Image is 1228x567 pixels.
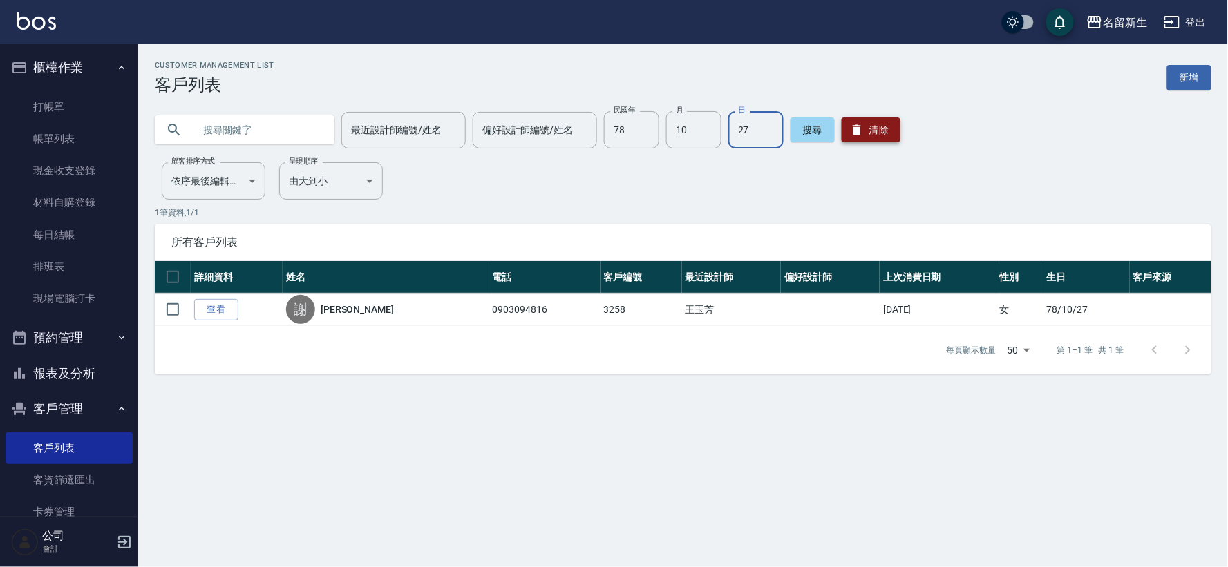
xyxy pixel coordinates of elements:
[6,219,133,251] a: 每日結帳
[11,528,39,556] img: Person
[155,206,1211,219] p: 1 筆資料, 1 / 1
[601,261,682,294] th: 客戶編號
[6,496,133,528] a: 卡券管理
[286,295,315,324] div: 謝
[6,391,133,427] button: 客戶管理
[6,50,133,86] button: 櫃檯作業
[162,162,265,200] div: 依序最後編輯時間
[6,282,133,314] a: 現場電腦打卡
[682,294,781,326] td: 王玉芳
[171,156,215,166] label: 顧客排序方式
[842,117,900,142] button: 清除
[279,162,383,200] div: 由大到小
[601,294,682,326] td: 3258
[191,261,283,294] th: 詳細資料
[17,12,56,30] img: Logo
[6,356,133,392] button: 報表及分析
[193,111,323,148] input: 搜尋關鍵字
[880,261,996,294] th: 上次消費日期
[682,261,781,294] th: 最近設計師
[6,464,133,496] a: 客資篩選匯出
[738,105,745,115] label: 日
[996,294,1043,326] td: 女
[283,261,489,294] th: 姓名
[676,105,683,115] label: 月
[155,75,274,95] h3: 客戶列表
[6,251,133,282] a: 排班表
[1057,344,1124,356] p: 第 1–1 筆 共 1 筆
[42,529,113,543] h5: 公司
[1167,65,1211,90] a: 新增
[6,432,133,464] a: 客戶列表
[614,105,635,115] label: 民國年
[155,61,274,70] h2: Customer Management List
[880,294,996,326] td: [DATE]
[489,261,601,294] th: 電話
[1081,8,1153,37] button: 名留新生
[1158,10,1211,35] button: 登出
[6,91,133,123] a: 打帳單
[1043,261,1130,294] th: 生日
[1130,261,1211,294] th: 客戶來源
[321,302,394,316] a: [PERSON_NAME]
[1046,8,1074,36] button: save
[289,156,318,166] label: 呈現順序
[1043,294,1130,326] td: 78/10/27
[42,543,113,555] p: 會計
[781,261,880,294] th: 偏好設計師
[791,117,835,142] button: 搜尋
[171,236,1195,249] span: 所有客戶列表
[6,186,133,218] a: 材料自購登錄
[1002,331,1035,369] div: 50
[1103,14,1147,31] div: 名留新生
[489,294,601,326] td: 0903094816
[194,299,238,320] a: 查看
[6,123,133,155] a: 帳單列表
[6,320,133,356] button: 預約管理
[996,261,1043,294] th: 性別
[947,344,996,356] p: 每頁顯示數量
[6,155,133,186] a: 現金收支登錄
